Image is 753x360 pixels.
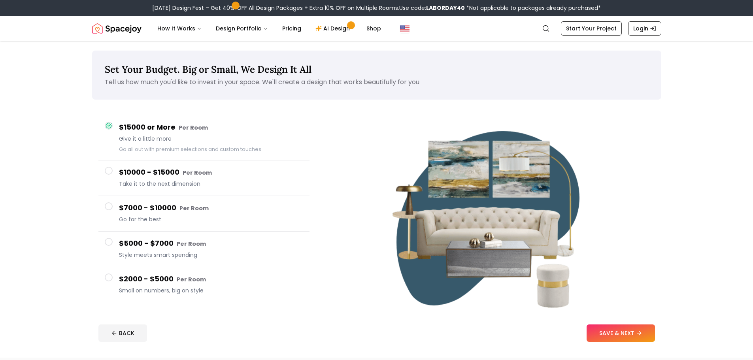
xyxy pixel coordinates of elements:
[119,215,303,223] span: Go for the best
[465,4,601,12] span: *Not applicable to packages already purchased*
[179,124,208,132] small: Per Room
[119,146,261,153] small: Go all out with premium selections and custom touches
[360,21,387,36] a: Shop
[119,167,303,178] h4: $10000 - $15000
[561,21,622,36] a: Start Your Project
[92,21,142,36] img: Spacejoy Logo
[92,21,142,36] a: Spacejoy
[209,21,274,36] button: Design Portfolio
[151,21,387,36] nav: Main
[177,240,206,248] small: Per Room
[628,21,661,36] a: Login
[119,122,303,133] h4: $15000 or More
[152,4,601,12] div: [DATE] Design Fest – Get 40% OFF All Design Packages + Extra 10% OFF on Multiple Rooms.
[179,204,209,212] small: Per Room
[426,4,465,12] b: LABORDAY40
[98,115,310,160] button: $15000 or More Per RoomGive it a little moreGo all out with premium selections and custom touches
[119,251,303,259] span: Style meets smart spending
[98,324,147,342] button: BACK
[119,273,303,285] h4: $2000 - $5000
[92,16,661,41] nav: Global
[119,238,303,249] h4: $5000 - $7000
[98,196,310,232] button: $7000 - $10000 Per RoomGo for the best
[400,24,410,33] img: United States
[276,21,308,36] a: Pricing
[151,21,208,36] button: How It Works
[105,63,311,75] span: Set Your Budget. Big or Small, We Design It All
[119,135,303,143] span: Give it a little more
[98,160,310,196] button: $10000 - $15000 Per RoomTake it to the next dimension
[98,232,310,267] button: $5000 - $7000 Per RoomStyle meets smart spending
[587,324,655,342] button: SAVE & NEXT
[105,77,649,87] p: Tell us how much you'd like to invest in your space. We'll create a design that works beautifully...
[183,169,212,177] small: Per Room
[177,275,206,283] small: Per Room
[119,286,303,294] span: Small on numbers, big on style
[309,21,359,36] a: AI Design
[119,202,303,214] h4: $7000 - $10000
[119,180,303,188] span: Take it to the next dimension
[98,267,310,302] button: $2000 - $5000 Per RoomSmall on numbers, big on style
[399,4,465,12] span: Use code:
